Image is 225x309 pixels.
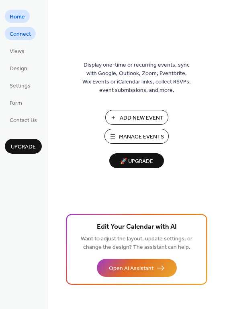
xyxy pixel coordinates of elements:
span: Design [10,65,27,73]
button: 🚀 Upgrade [109,153,164,168]
span: Form [10,99,22,108]
span: Upgrade [11,143,36,151]
span: Want to adjust the layout, update settings, or change the design? The assistant can help. [81,234,192,253]
button: Manage Events [104,129,169,144]
button: Add New Event [105,110,168,125]
span: Connect [10,30,31,39]
span: Settings [10,82,31,90]
a: Contact Us [5,113,42,126]
span: 🚀 Upgrade [114,156,159,167]
span: Contact Us [10,116,37,125]
a: Form [5,96,27,109]
a: Views [5,44,29,57]
button: Open AI Assistant [97,259,177,277]
a: Connect [5,27,36,40]
span: Manage Events [119,133,164,141]
button: Upgrade [5,139,42,154]
a: Design [5,61,32,75]
a: Home [5,10,30,23]
span: Open AI Assistant [109,264,153,273]
span: Display one-time or recurring events, sync with Google, Outlook, Zoom, Eventbrite, Wix Events or ... [82,61,191,95]
span: Home [10,13,25,21]
span: Views [10,47,25,56]
span: Edit Your Calendar with AI [97,222,177,233]
a: Settings [5,79,35,92]
span: Add New Event [120,114,164,122]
